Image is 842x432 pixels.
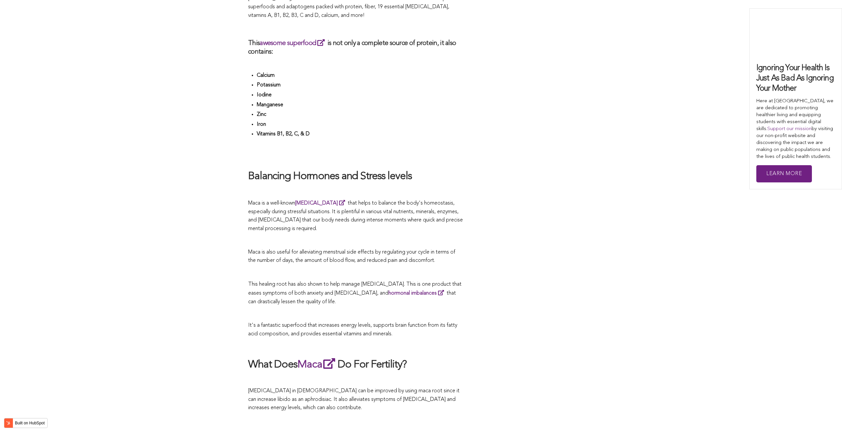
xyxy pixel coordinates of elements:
a: hormonal imbalances [388,291,447,296]
strong: [MEDICAL_DATA] [295,201,338,206]
span: It's a fantastic superfood that increases energy levels, supports brain function from its fatty a... [248,323,457,337]
a: Maca [297,360,337,370]
h2: Balancing Hormones and Stress levels [248,170,463,184]
a: awesome superfood [260,40,327,47]
strong: Manganese [257,102,283,108]
strong: Iodine [257,92,272,98]
strong: Potassium [257,82,281,88]
button: Built on HubSpot [4,418,48,428]
span: [MEDICAL_DATA] in [DEMOGRAPHIC_DATA] can be improved by using maca root since it can increase lib... [248,388,460,410]
iframe: Chat Widget [809,400,842,432]
strong: Zinc [257,112,266,117]
h2: What Does Do For Fertility? [248,357,463,372]
span: This healing root has also shown to help manage [MEDICAL_DATA]. This is one product that eases sy... [248,282,462,305]
strong: Iron [257,122,266,127]
h3: This is not only a complete source of protein, it also contains: [248,38,463,56]
a: [MEDICAL_DATA] [295,201,348,206]
span: Maca is also useful for alleviating menstrual side effects by regulating your cycle in terms of t... [248,250,455,264]
strong: Vitamins B1, B2, C, & D [257,131,310,137]
strong: Calcium [257,73,275,78]
img: HubSpot sprocket logo [4,419,12,427]
a: Learn More [756,165,812,183]
span: Maca is a well-known that helps to balance the body's homeostasis, especially during stressful si... [248,201,463,231]
label: Built on HubSpot [12,419,47,427]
